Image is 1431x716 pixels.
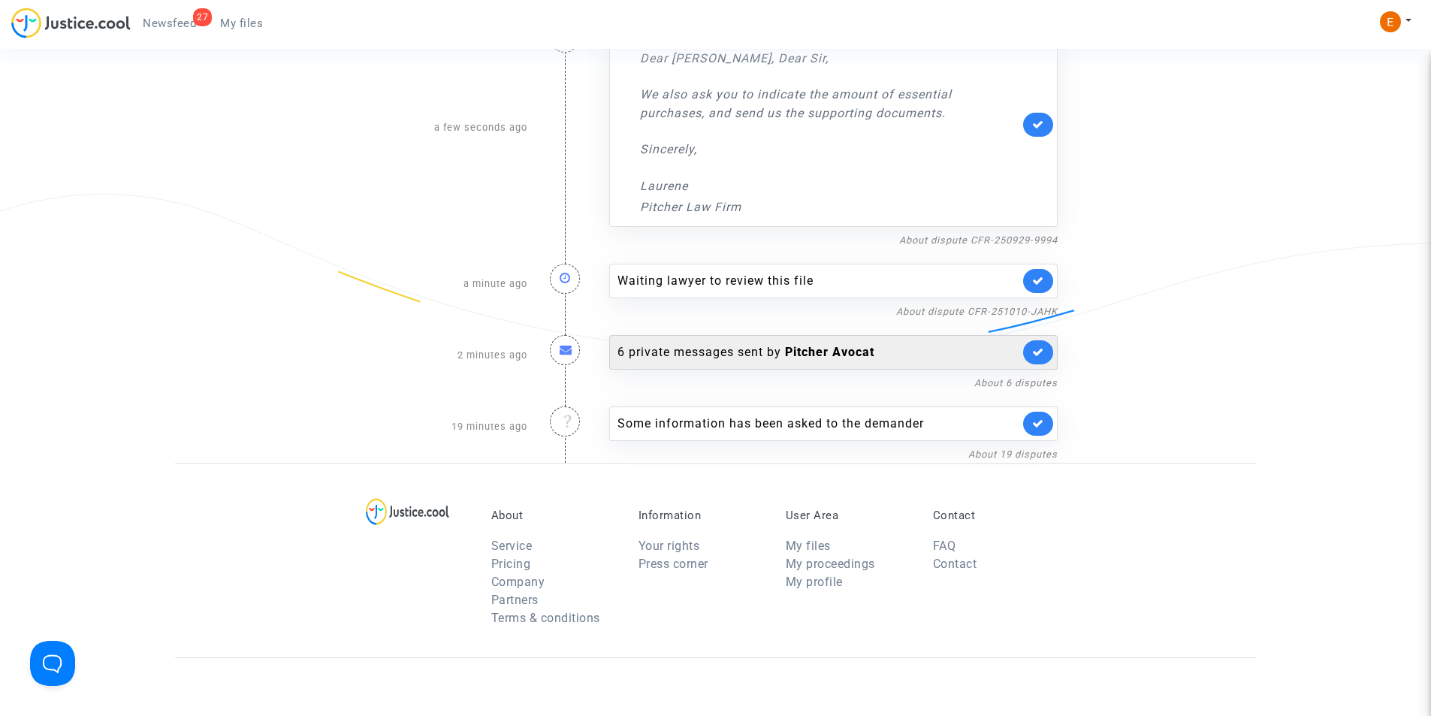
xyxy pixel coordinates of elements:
p: Sincerely, [640,140,1019,159]
a: My proceedings [786,557,875,571]
a: Pricing [491,557,531,571]
a: Your rights [639,539,700,553]
a: Company [491,575,545,589]
span: My files [220,17,263,30]
p: Pitcher Law Firm [640,198,1019,216]
div: 2 minutes ago [362,320,539,391]
a: My files [786,539,831,553]
a: Terms & conditions [491,611,600,625]
i: ❔ [560,415,575,427]
div: Some information has been asked to the demander [617,415,1019,433]
a: My profile [786,575,843,589]
a: 27Newsfeed [131,12,208,35]
b: Pitcher Avocat [785,345,874,359]
img: jc-logo.svg [11,8,131,38]
p: Information [639,509,763,522]
div: 27 [193,8,212,26]
span: Newsfeed [143,17,196,30]
a: Service [491,539,533,553]
a: About dispute CFR-251010-JAHK [896,306,1058,317]
a: About 19 disputes [968,449,1058,460]
p: Dear [PERSON_NAME], Dear Sir, [640,49,1019,68]
a: Press corner [639,557,708,571]
iframe: Help Scout Beacon - Open [30,641,75,686]
a: FAQ [933,539,956,553]
div: Waiting lawyer to review this file [617,272,1019,290]
img: logo-lg.svg [366,498,449,525]
div: a minute ago [362,249,539,320]
div: 6 private messages sent by [617,343,1019,361]
p: User Area [786,509,910,522]
a: Partners [491,593,539,607]
p: Contact [933,509,1058,522]
a: About dispute CFR-250929-9994 [899,234,1058,246]
a: Contact [933,557,977,571]
a: My files [208,12,275,35]
img: ACg8ocIeiFvHKe4dA5oeRFd_CiCnuxWUEc1A2wYhRJE3TTWt=s96-c [1380,11,1401,32]
a: About 6 disputes [974,377,1058,388]
div: Private message sent by : [617,31,1019,216]
div: 19 minutes ago [362,391,539,463]
p: About [491,509,616,522]
p: Laurene [640,177,1019,195]
div: a few seconds ago [362,8,539,249]
p: We also ask you to indicate the amount of essential purchases, and send us the supporting documents. [640,85,1019,122]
